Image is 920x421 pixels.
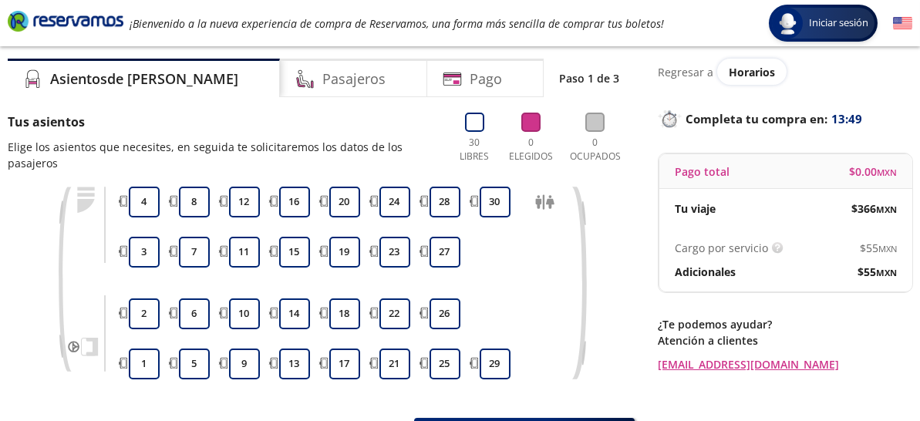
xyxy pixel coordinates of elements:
[454,136,494,163] p: 30 Libres
[322,69,386,89] h4: Pasajeros
[179,349,210,379] button: 5
[658,64,713,80] p: Regresar a
[279,187,310,217] button: 16
[179,187,210,217] button: 8
[851,200,897,217] span: $ 366
[430,349,460,379] button: 25
[379,237,410,268] button: 23
[893,14,912,33] button: English
[876,267,897,278] small: MXN
[568,136,623,163] p: 0 Ocupados
[507,136,556,163] p: 0 Elegidos
[8,9,123,32] i: Brand Logo
[329,187,360,217] button: 20
[129,349,160,379] button: 1
[329,237,360,268] button: 19
[878,243,897,254] small: MXN
[831,110,862,128] span: 13:49
[229,237,260,268] button: 11
[729,65,775,79] span: Horarios
[229,187,260,217] button: 12
[559,70,619,86] p: Paso 1 de 3
[480,187,511,217] button: 30
[129,237,160,268] button: 3
[229,298,260,329] button: 10
[279,349,310,379] button: 13
[129,187,160,217] button: 4
[129,298,160,329] button: 2
[379,298,410,329] button: 22
[803,15,875,31] span: Iniciar sesión
[860,240,897,256] span: $ 55
[379,349,410,379] button: 21
[8,113,439,131] p: Tus asientos
[675,264,736,280] p: Adicionales
[430,237,460,268] button: 27
[675,163,730,180] p: Pago total
[329,298,360,329] button: 18
[430,187,460,217] button: 28
[379,187,410,217] button: 24
[8,139,439,171] p: Elige los asientos que necesites, en seguida te solicitaremos los datos de los pasajeros
[849,163,897,180] span: $ 0.00
[229,349,260,379] button: 9
[658,59,912,85] div: Regresar a ver horarios
[675,200,716,217] p: Tu viaje
[658,316,912,332] p: ¿Te podemos ayudar?
[279,237,310,268] button: 15
[8,9,123,37] a: Brand Logo
[470,69,502,89] h4: Pago
[179,298,210,329] button: 6
[658,108,912,130] p: Completa tu compra en :
[876,204,897,215] small: MXN
[50,69,238,89] h4: Asientos de [PERSON_NAME]
[480,349,511,379] button: 29
[179,237,210,268] button: 7
[658,332,912,349] p: Atención a clientes
[279,298,310,329] button: 14
[329,349,360,379] button: 17
[430,298,460,329] button: 26
[877,167,897,178] small: MXN
[658,356,912,372] a: [EMAIL_ADDRESS][DOMAIN_NAME]
[130,16,664,31] em: ¡Bienvenido a la nueva experiencia de compra de Reservamos, una forma más sencilla de comprar tus...
[675,240,768,256] p: Cargo por servicio
[858,264,897,280] span: $ 55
